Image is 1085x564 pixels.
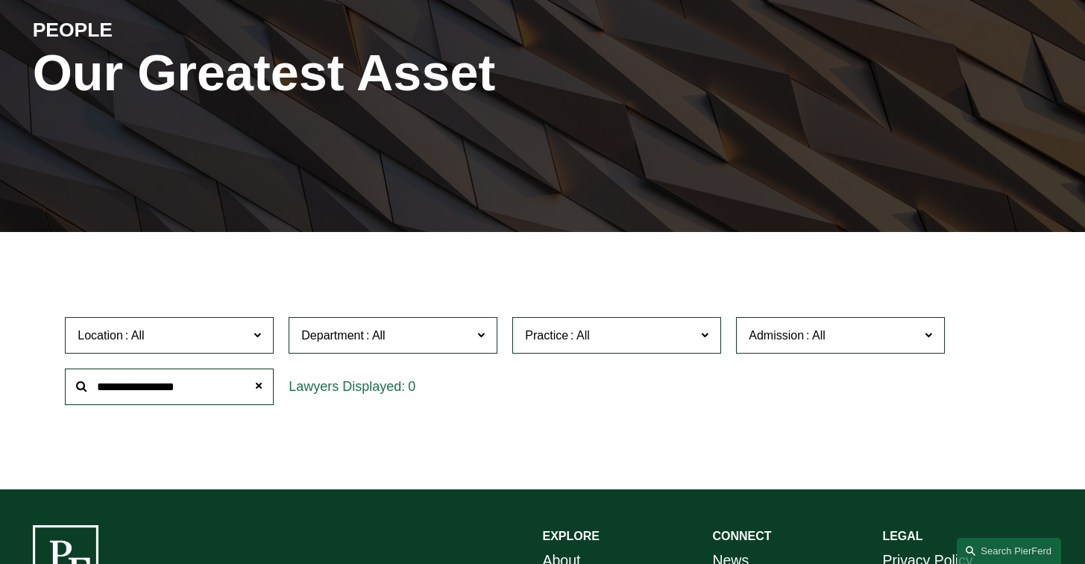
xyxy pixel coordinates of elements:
span: Admission [749,329,804,342]
span: Department [301,329,364,342]
a: Search this site [957,538,1061,564]
strong: LEGAL [882,530,922,542]
span: Practice [525,329,568,342]
span: Location [78,329,123,342]
span: 0 [408,379,415,394]
h4: PEOPLE [33,18,288,43]
h1: Our Greatest Asset [33,43,713,101]
strong: CONNECT [712,530,771,542]
strong: EXPLORE [543,530,600,542]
